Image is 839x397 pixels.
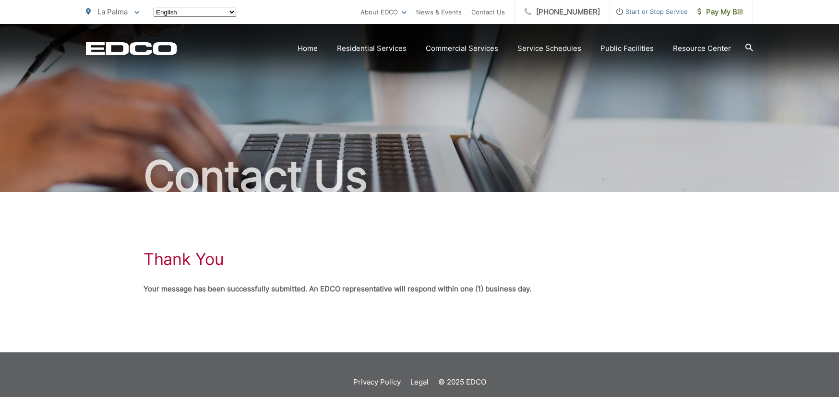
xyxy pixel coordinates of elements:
a: Legal [410,376,429,388]
strong: Your message has been successfully submitted. An EDCO representative will respond within one (1) ... [144,284,531,293]
a: Privacy Policy [353,376,401,388]
a: Residential Services [337,43,407,54]
h2: Contact Us [86,153,753,201]
p: © 2025 EDCO [438,376,486,388]
span: La Palma [97,7,128,16]
a: Public Facilities [600,43,654,54]
a: Resource Center [673,43,731,54]
a: EDCD logo. Return to the homepage. [86,42,177,55]
a: About EDCO [360,6,407,18]
select: Select a language [154,8,236,17]
a: Contact Us [471,6,505,18]
a: Home [298,43,318,54]
h1: Thank You [144,250,224,269]
a: Commercial Services [426,43,498,54]
a: Service Schedules [517,43,581,54]
span: Pay My Bill [697,6,743,18]
a: News & Events [416,6,462,18]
